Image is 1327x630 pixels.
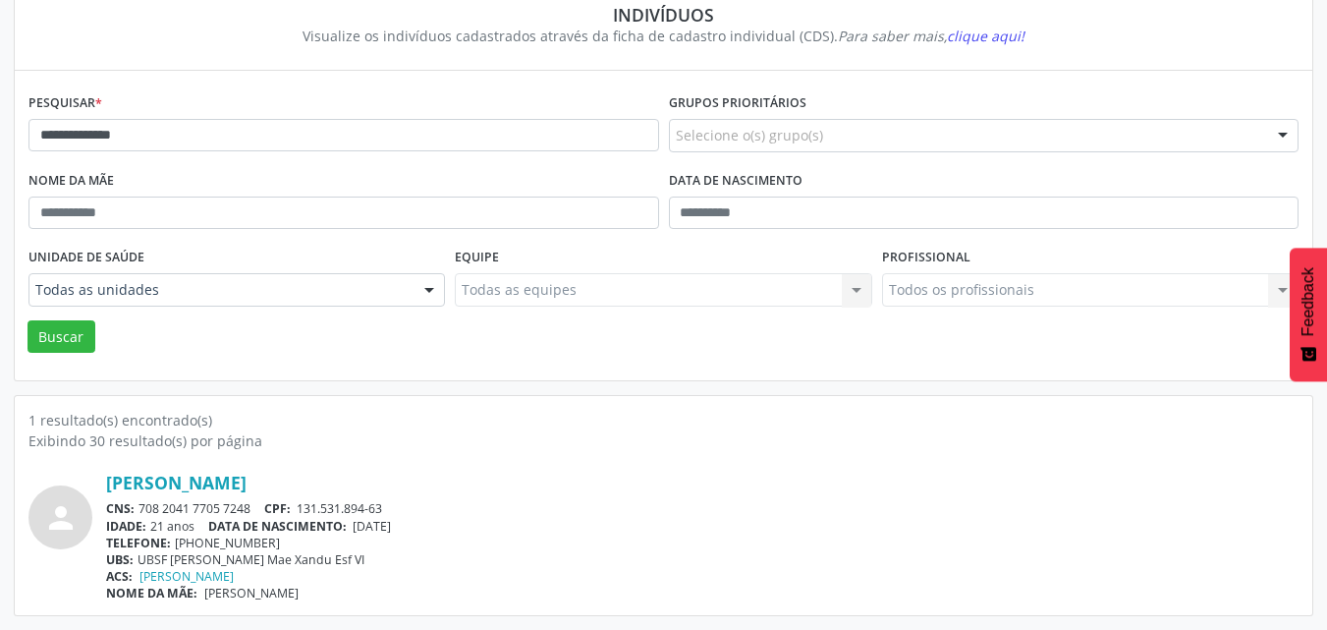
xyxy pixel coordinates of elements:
div: Exibindo 30 resultado(s) por página [28,430,1299,451]
span: DATA DE NASCIMENTO: [208,518,347,535]
span: NOME DA MÃE: [106,585,197,601]
span: [DATE] [353,518,391,535]
a: [PERSON_NAME] [106,472,247,493]
div: Visualize os indivíduos cadastrados através da ficha de cadastro individual (CDS). [42,26,1285,46]
span: Todas as unidades [35,280,405,300]
div: 1 resultado(s) encontrado(s) [28,410,1299,430]
button: Buscar [28,320,95,354]
span: CNS: [106,500,135,517]
i: Para saber mais, [838,27,1024,45]
span: Feedback [1299,267,1317,336]
label: Equipe [455,243,499,273]
div: [PHONE_NUMBER] [106,535,1299,551]
div: 708 2041 7705 7248 [106,500,1299,517]
label: Pesquisar [28,88,102,119]
label: Unidade de saúde [28,243,144,273]
span: IDADE: [106,518,146,535]
label: Nome da mãe [28,166,114,197]
span: CPF: [264,500,291,517]
label: Profissional [882,243,970,273]
a: [PERSON_NAME] [139,568,234,585]
i: person [43,500,79,536]
div: 21 anos [106,518,1299,535]
span: [PERSON_NAME] [204,585,299,601]
div: Indivíduos [42,4,1285,26]
span: TELEFONE: [106,535,171,551]
label: Data de nascimento [669,166,802,197]
span: ACS: [106,568,133,585]
div: UBSF [PERSON_NAME] Mae Xandu Esf VI [106,551,1299,568]
span: 131.531.894-63 [297,500,382,517]
label: Grupos prioritários [669,88,806,119]
button: Feedback - Mostrar pesquisa [1290,248,1327,381]
span: clique aqui! [947,27,1024,45]
span: Selecione o(s) grupo(s) [676,125,823,145]
span: UBS: [106,551,134,568]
